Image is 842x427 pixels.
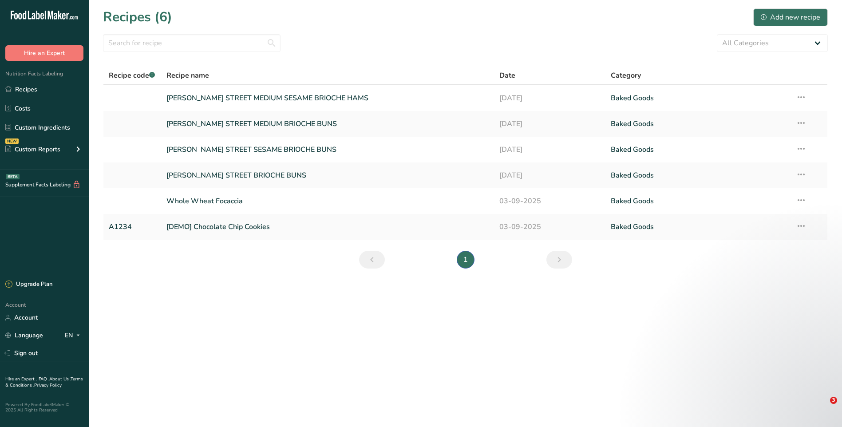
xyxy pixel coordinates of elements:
[499,140,600,159] a: [DATE]
[5,138,19,144] div: NEW
[499,89,600,107] a: [DATE]
[6,174,20,179] div: BETA
[166,89,489,107] a: [PERSON_NAME] STREET MEDIUM SESAME BRIOCHE HAMS
[39,376,49,382] a: FAQ .
[611,140,785,159] a: Baked Goods
[166,217,489,236] a: [DEMO] Chocolate Chip Cookies
[611,217,785,236] a: Baked Goods
[34,382,62,388] a: Privacy Policy
[611,115,785,133] a: Baked Goods
[359,251,385,269] a: Previous page
[49,376,71,382] a: About Us .
[5,328,43,343] a: Language
[611,192,785,210] a: Baked Goods
[753,8,828,26] button: Add new recipe
[611,166,785,185] a: Baked Goods
[611,89,785,107] a: Baked Goods
[499,217,600,236] a: 03-09-2025
[166,166,489,185] a: [PERSON_NAME] STREET BRIOCHE BUNS
[103,7,172,27] h1: Recipes (6)
[499,192,600,210] a: 03-09-2025
[65,330,83,341] div: EN
[611,70,641,81] span: Category
[5,402,83,413] div: Powered By FoodLabelMaker © 2025 All Rights Reserved
[109,217,156,236] a: A1234
[5,376,83,388] a: Terms & Conditions .
[499,166,600,185] a: [DATE]
[812,397,833,418] iframe: Intercom live chat
[546,251,572,269] a: Next page
[499,70,515,81] span: Date
[166,115,489,133] a: [PERSON_NAME] STREET MEDIUM BRIOCHE BUNS
[103,34,281,52] input: Search for recipe
[109,71,155,80] span: Recipe code
[5,376,37,382] a: Hire an Expert .
[5,280,52,289] div: Upgrade Plan
[5,45,83,61] button: Hire an Expert
[761,12,820,23] div: Add new recipe
[5,145,60,154] div: Custom Reports
[166,70,209,81] span: Recipe name
[499,115,600,133] a: [DATE]
[166,192,489,210] a: Whole Wheat Focaccia
[166,140,489,159] a: [PERSON_NAME] STREET SESAME BRIOCHE BUNS
[830,397,837,404] span: 3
